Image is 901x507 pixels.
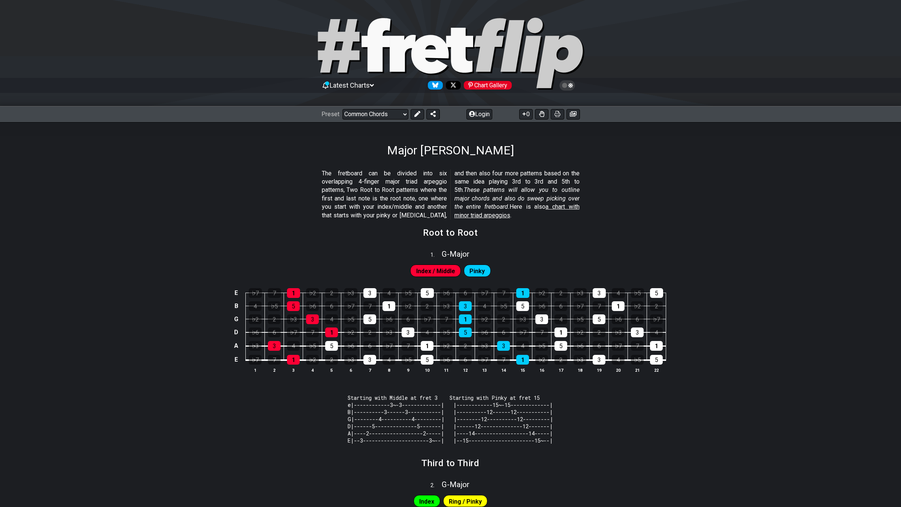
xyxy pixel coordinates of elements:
[466,109,492,120] button: Login
[513,366,532,374] th: 15
[421,459,479,467] h2: Third to Third
[612,341,625,351] div: ♭7
[306,288,319,298] div: ♭2
[593,301,605,311] div: 7
[593,288,606,298] div: 3
[402,288,415,298] div: ♭5
[387,143,514,157] h1: Major [PERSON_NAME]
[419,496,434,507] span: First enable full edit mode to edit
[287,301,300,311] div: 5
[325,301,338,311] div: 6
[650,355,663,365] div: 5
[574,288,587,298] div: ♭3
[593,355,605,365] div: 3
[631,355,644,365] div: ♭5
[342,109,408,120] select: Preset
[421,341,433,351] div: 1
[232,286,241,299] td: E
[516,314,529,324] div: ♭3
[535,301,548,311] div: ♭6
[421,314,433,324] div: ♭7
[284,366,303,374] th: 3
[402,341,414,351] div: 7
[459,288,472,298] div: 6
[325,288,338,298] div: 2
[535,109,548,120] button: Toggle Dexterity for all fretkits
[383,288,396,298] div: 4
[249,314,261,324] div: ♭2
[631,341,644,351] div: 7
[650,328,663,337] div: 4
[574,355,586,365] div: ♭3
[554,355,567,365] div: 2
[478,328,491,337] div: ♭6
[593,328,605,337] div: 2
[363,288,377,298] div: 3
[344,355,357,365] div: ♭3
[440,355,453,365] div: ♭6
[421,355,433,365] div: 5
[325,355,338,365] div: 2
[554,341,567,351] div: 5
[249,328,261,337] div: ♭6
[363,314,376,324] div: 5
[554,288,568,298] div: 2
[363,301,376,311] div: 7
[574,328,586,337] div: ♭2
[423,229,478,237] h2: Root to Root
[249,288,262,298] div: ♭7
[494,366,513,374] th: 14
[516,341,529,351] div: 4
[325,328,338,337] div: 1
[268,301,281,311] div: ♭5
[478,355,491,365] div: ♭7
[268,288,281,298] div: 7
[535,314,548,324] div: 3
[497,341,510,351] div: 3
[554,314,567,324] div: 4
[535,355,548,365] div: ♭2
[593,341,605,351] div: 6
[363,328,376,337] div: 2
[430,482,442,490] span: 2 .
[612,328,625,337] div: ♭3
[363,341,376,351] div: 6
[232,339,241,353] td: A
[478,341,491,351] div: ♭3
[535,341,548,351] div: ♭5
[459,328,472,337] div: 5
[411,109,424,120] button: Edit Preset
[418,366,437,374] th: 10
[631,314,644,324] div: 6
[461,81,512,90] a: #fretflip at Pinterest
[344,301,357,311] div: ♭7
[325,314,338,324] div: 4
[516,328,529,337] div: ♭7
[360,366,380,374] th: 7
[306,355,319,365] div: ♭2
[631,288,644,298] div: ♭5
[383,341,395,351] div: ♭7
[647,366,666,374] th: 22
[551,366,571,374] th: 17
[519,109,533,120] button: 0
[516,301,529,311] div: 5
[516,288,529,298] div: 1
[287,355,300,365] div: 1
[563,82,572,89] span: Toggle light / dark theme
[348,394,553,444] code: Starting with Middle at fret 3 Starting with Pinky at fret 15 e|------------3~-3-------------| |-...
[612,288,625,298] div: 4
[383,355,395,365] div: 4
[631,301,644,311] div: ♭2
[464,81,512,90] div: Chart Gallery
[650,341,663,351] div: 1
[437,366,456,374] th: 11
[232,299,241,313] td: B
[249,355,261,365] div: ♭7
[571,366,590,374] th: 18
[574,301,586,311] div: ♭7
[478,314,491,324] div: ♭2
[566,109,580,120] button: Create image
[650,301,663,311] div: 2
[344,288,357,298] div: ♭3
